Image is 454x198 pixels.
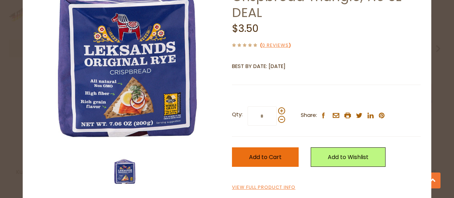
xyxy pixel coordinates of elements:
[262,42,289,49] a: 0 Reviews
[311,147,386,167] a: Add to Wishlist
[232,147,299,167] button: Add to Cart
[232,184,295,191] a: View Full Product Info
[260,42,291,49] span: ( )
[249,153,282,161] span: Add to Cart
[232,62,421,71] p: BEST BY DATE: [DATE]
[301,111,317,120] span: Share:
[232,22,259,35] span: $3.50
[248,106,277,126] input: Qty:
[232,110,243,119] strong: Qty:
[111,157,139,186] img: Leksands Original Crispbread Triangle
